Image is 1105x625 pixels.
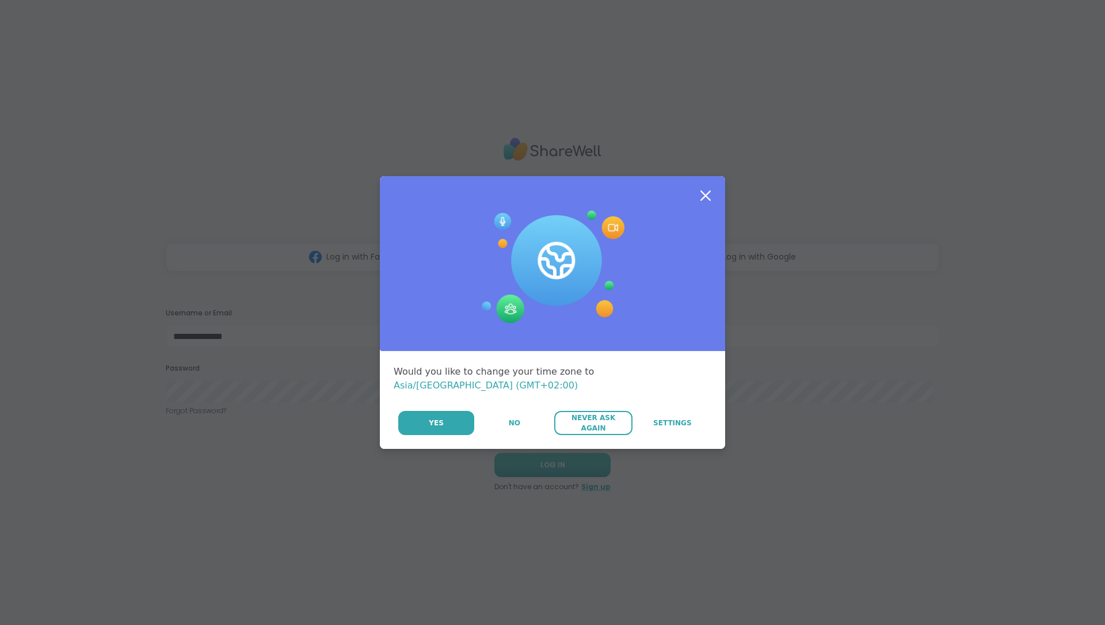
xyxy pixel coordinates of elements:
[653,418,692,428] span: Settings
[560,413,626,433] span: Never Ask Again
[394,365,711,392] div: Would you like to change your time zone to
[634,411,711,435] a: Settings
[509,418,520,428] span: No
[429,418,444,428] span: Yes
[394,380,578,391] span: Asia/[GEOGRAPHIC_DATA] (GMT+02:00)
[554,411,632,435] button: Never Ask Again
[475,411,553,435] button: No
[398,411,474,435] button: Yes
[481,211,624,323] img: Session Experience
